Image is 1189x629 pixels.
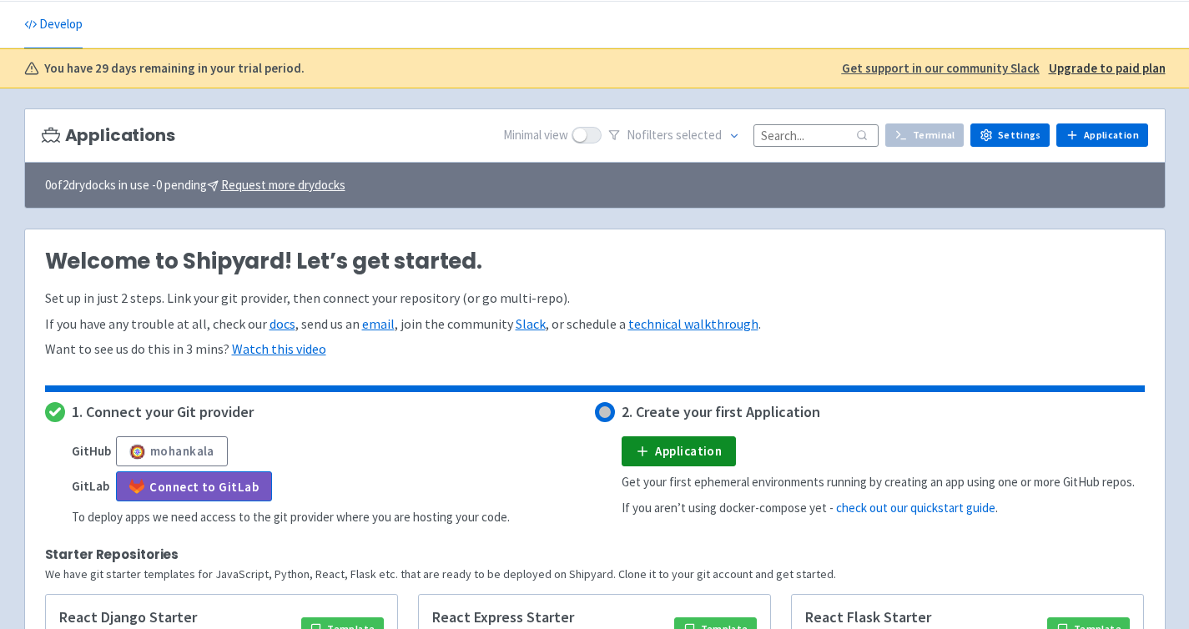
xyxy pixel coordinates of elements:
u: Request more drydocks [221,177,345,193]
a: Terminal [885,123,964,147]
b: GitHub [72,443,111,459]
a: Connect to GitLab [116,471,273,501]
a: Develop [24,2,83,48]
a: Watch this video [232,340,326,357]
p: If you aren’t using docker-compose yet - . [622,499,998,518]
span: No filter s [627,126,722,145]
u: Upgrade to paid plan [1049,60,1166,76]
p: Want to see us do this in 3 mins? [45,340,1145,359]
span: 0 of 2 drydocks in use - 0 pending [45,176,345,195]
h5: React Flask Starter [805,608,1037,627]
a: Application [1056,123,1147,147]
p: Set up in just 2 steps. Link your git provider, then connect your repository (or go multi-repo). [45,289,1145,308]
p: Get your first ephemeral environments running by creating an app using one or more GitHub repos. [622,473,1135,492]
p: To deploy apps we need access to the git provider where you are hosting your code. [72,508,510,527]
a: email [362,315,395,332]
p: If you have any trouble at all, check our , send us an , join the community , or schedule a . [45,314,1145,334]
h5: React Django Starter [59,608,291,627]
a: Application [622,436,736,466]
b: GitLab [72,478,109,494]
u: Get support in our community Slack [842,60,1040,76]
a: technical walkthrough [628,315,758,332]
h2: Welcome to Shipyard! Let’s get started. [45,249,1145,274]
p: We have git starter templates for JavaScript, Python, React, Flask etc. that are ready to be depl... [45,565,1145,584]
button: mohankala [116,436,229,466]
span: selected [676,127,722,143]
a: Slack [516,315,546,332]
a: docs [270,315,295,332]
span: Minimal view [503,126,568,145]
a: Get support in our community Slack [842,59,1040,78]
input: Search... [753,124,879,147]
h4: 2. Create your first Application [622,404,820,420]
h2: Starter Repositories [45,547,1145,561]
h3: Applications [42,126,175,145]
a: Settings [970,123,1050,147]
a: check out our quickstart guide [836,500,995,516]
b: You have 29 days remaining in your trial period. [44,59,305,78]
h5: React Express Starter [432,608,664,627]
h4: 1. Connect your Git provider [72,404,254,420]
